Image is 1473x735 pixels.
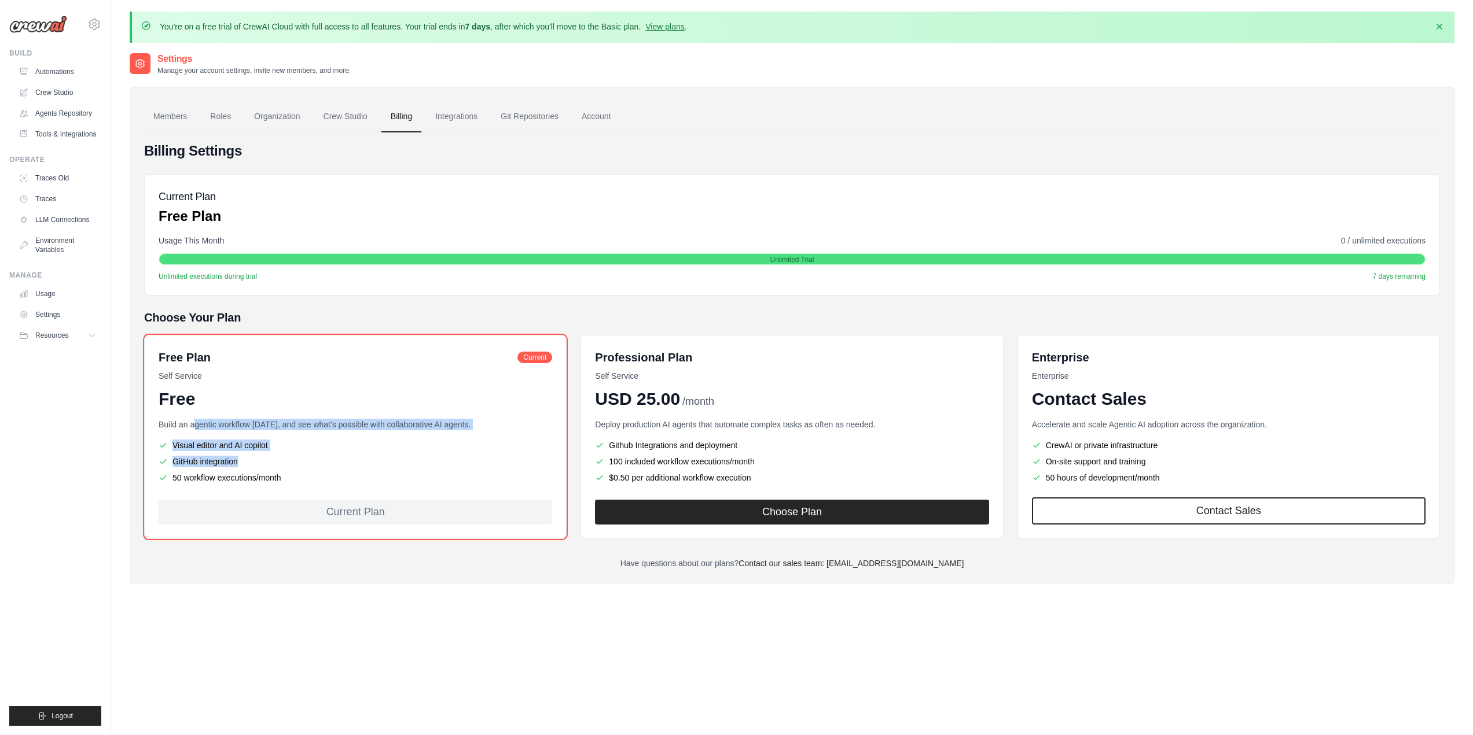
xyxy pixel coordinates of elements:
[159,472,552,483] li: 50 workflow executions/month
[682,394,714,409] span: /month
[595,500,989,525] button: Choose Plan
[595,419,989,430] p: Deploy production AI agents that automate complex tasks as often as needed.
[245,101,309,132] a: Organization
[9,49,101,58] div: Build
[1032,370,1426,382] p: Enterprise
[201,101,240,132] a: Roles
[159,272,257,281] span: Unlimited executions during trial
[160,21,687,32] p: You're on a free trial of CrewAI Cloud with full access to all features. Your trial ends in , aft...
[159,456,552,467] li: GitHub integration
[9,16,67,33] img: Logo
[1032,349,1426,365] h6: Enterprise
[1032,456,1426,467] li: On-site support and training
[35,331,68,340] span: Resources
[1032,497,1426,525] a: Contact Sales
[595,349,692,365] h6: Professional Plan
[159,349,211,365] h6: Free Plan
[14,190,101,208] a: Traces
[1032,389,1426,409] div: Contact Sales
[9,271,101,280] div: Manage
[465,22,490,31] strong: 7 days
[157,66,351,75] p: Manage your account settings, invite new members, and more.
[159,207,221,226] p: Free Plan
[14,83,101,102] a: Crew Studio
[159,189,221,205] h5: Current Plan
[14,125,101,143] a: Tools & Integrations
[14,104,101,123] a: Agents Repository
[14,326,101,345] button: Resources
[572,101,620,132] a: Account
[517,352,552,363] span: Current
[1341,235,1426,246] span: 0 / unlimited executions
[739,559,964,568] a: Contact our sales team: [EMAIL_ADDRESS][DOMAIN_NAME]
[381,101,421,132] a: Billing
[14,305,101,324] a: Settings
[1415,679,1473,735] iframe: Chat Widget
[1373,272,1426,281] span: 7 days remaining
[144,101,196,132] a: Members
[314,101,377,132] a: Crew Studio
[14,231,101,259] a: Environment Variables
[14,210,101,229] a: LLM Connections
[595,456,989,467] li: 100 included workflow executions/month
[1415,679,1473,735] div: Виджет чата
[9,706,101,726] button: Logout
[595,370,989,382] p: Self Service
[14,169,101,187] a: Traces Old
[159,500,552,525] div: Current Plan
[1032,472,1426,483] li: 50 hours of development/month
[157,52,351,66] h2: Settings
[595,472,989,483] li: $0.50 per additional workflow execution
[14,285,101,303] a: Usage
[159,235,224,246] span: Usage This Month
[1032,419,1426,430] p: Accelerate and scale Agentic AI adoption across the organization.
[144,557,1440,569] p: Have questions about our plans?
[9,155,101,164] div: Operate
[595,439,989,451] li: Github Integrations and deployment
[52,711,73,721] span: Logout
[426,101,487,132] a: Integrations
[770,255,814,264] span: Unlimited Trial
[595,389,680,409] span: USD 25.00
[144,142,1440,160] h4: Billing Settings
[159,439,552,451] li: Visual editor and AI copilot
[491,101,568,132] a: Git Repositories
[159,419,552,430] p: Build an agentic workflow [DATE], and see what's possible with collaborative AI agents.
[159,370,552,382] p: Self Service
[144,309,1440,326] h5: Choose Your Plan
[159,389,552,409] div: Free
[645,22,684,31] a: View plans
[1032,439,1426,451] li: CrewAI or private infrastructure
[14,62,101,81] a: Automations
